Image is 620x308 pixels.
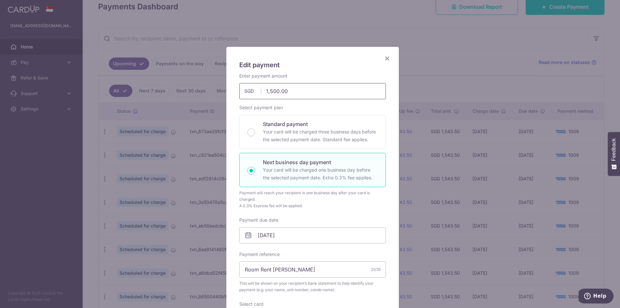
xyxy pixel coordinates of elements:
span: This will be shown on your recipient’s bank statement to help identify your payment (e.g. your na... [239,280,386,293]
p: Next business day payment [263,158,378,166]
p: Your card will be charged one business day before the selected payment date. Extra 0.3% fee applies. [263,166,378,182]
span: SGD [244,88,261,94]
label: Select card [239,301,263,307]
p: Standard payment [263,120,378,128]
label: Payment reference [239,251,280,258]
h5: Edit payment [239,60,386,70]
span: Feedback [611,138,617,161]
button: Close [383,55,391,62]
div: A 0.3% Express fee will be applied. [239,203,386,209]
label: Enter payment amount [239,73,287,79]
iframe: Opens a widget where you can find more information [579,289,614,305]
label: Payment due date [239,217,278,223]
div: 21/35 [371,266,381,273]
label: Select payment plan [239,104,283,111]
input: 0.00 [239,83,386,99]
p: Your card will be charged three business days before the selected payment date. Standard fee appl... [263,128,378,143]
div: Payment will reach your recipient in one business day after your card is charged. [239,190,386,203]
input: DD / MM / YYYY [239,227,386,243]
button: Feedback - Show survey [608,132,620,176]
